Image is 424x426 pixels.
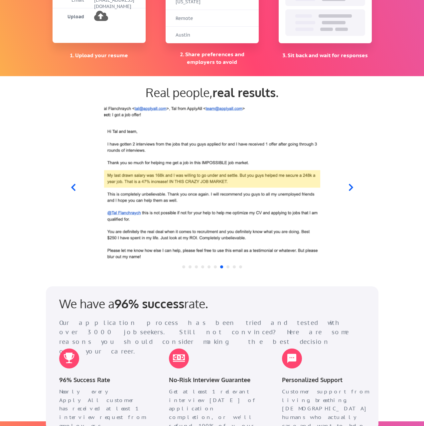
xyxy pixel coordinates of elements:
[59,375,149,385] div: 96% Success Rate
[169,375,259,385] div: No-Risk Interview Guarantee
[53,85,372,99] div: Real people, .
[212,85,276,100] strong: real results
[59,318,355,356] div: Our application process has been tried and tested with over 3000 jobseekers. Still not convinced?...
[279,52,372,59] div: 3. Sit back and wait for responses
[59,296,252,311] div: We have a rate.
[53,52,146,59] div: 1. Upload your resume
[53,14,84,20] div: Upload
[166,51,259,66] div: 2. Share preferences and employers to avoid
[114,296,184,311] strong: 96% success
[176,32,209,39] div: Austin
[176,15,209,22] div: Remote
[282,375,372,385] div: Personalized Support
